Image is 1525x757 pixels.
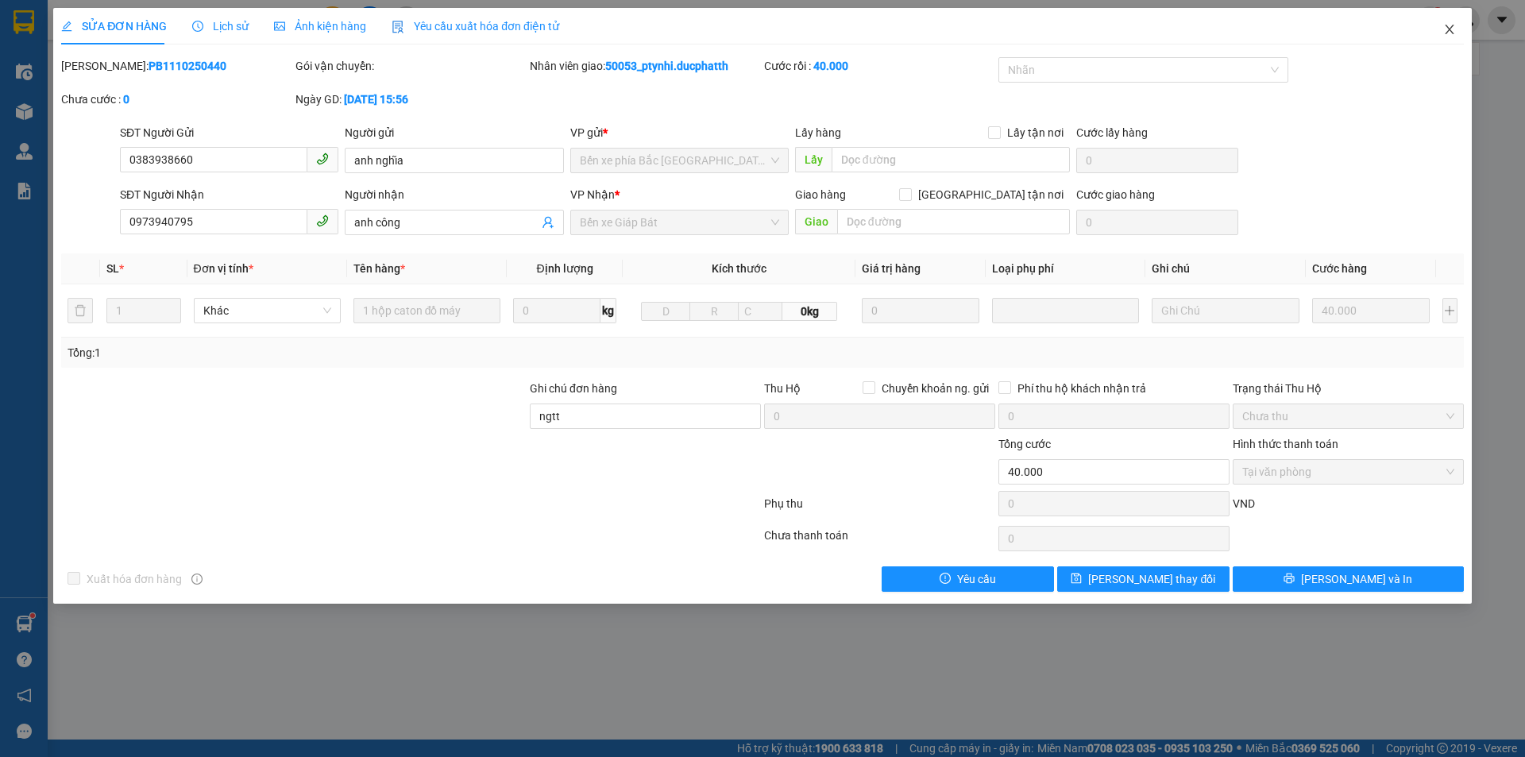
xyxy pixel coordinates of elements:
[600,298,616,323] span: kg
[1233,566,1464,592] button: printer[PERSON_NAME] và In
[191,574,203,585] span: info-circle
[1076,148,1238,173] input: Cước lấy hàng
[1233,497,1255,510] span: VND
[882,566,1054,592] button: exclamation-circleYêu cầu
[1076,188,1155,201] label: Cước giao hàng
[957,570,996,588] span: Yêu cầu
[912,186,1070,203] span: [GEOGRAPHIC_DATA] tận nơi
[795,209,837,234] span: Giao
[1301,570,1412,588] span: [PERSON_NAME] và In
[123,93,129,106] b: 0
[316,153,329,165] span: phone
[274,20,366,33] span: Ảnh kiện hàng
[795,147,832,172] span: Lấy
[1145,253,1305,284] th: Ghi chú
[61,21,72,32] span: edit
[782,302,836,321] span: 0kg
[1242,404,1454,428] span: Chưa thu
[1001,124,1070,141] span: Lấy tận nơi
[580,210,779,234] span: Bến xe Giáp Bát
[345,124,563,141] div: Người gửi
[570,188,615,201] span: VP Nhận
[192,21,203,32] span: clock-circle
[762,527,997,554] div: Chưa thanh toán
[1076,126,1148,139] label: Cước lấy hàng
[795,188,846,201] span: Giao hàng
[274,21,285,32] span: picture
[998,438,1051,450] span: Tổng cước
[61,20,167,33] span: SỬA ĐƠN HÀNG
[1233,438,1338,450] label: Hình thức thanh toán
[295,91,527,108] div: Ngày GD:
[762,495,997,523] div: Phụ thu
[392,20,559,33] span: Yêu cầu xuất hóa đơn điện tử
[1427,8,1472,52] button: Close
[536,262,593,275] span: Định lượng
[203,299,331,322] span: Khác
[764,57,995,75] div: Cước rồi :
[1312,262,1367,275] span: Cước hàng
[1011,380,1152,397] span: Phí thu hộ khách nhận trả
[986,253,1145,284] th: Loại phụ phí
[194,262,253,275] span: Đơn vị tính
[1233,380,1464,397] div: Trạng thái Thu Hộ
[1312,298,1430,323] input: 0
[345,186,563,203] div: Người nhận
[795,126,841,139] span: Lấy hàng
[149,60,226,72] b: PB1110250440
[530,404,761,429] input: Ghi chú đơn hàng
[192,20,249,33] span: Lịch sử
[295,57,527,75] div: Gói vận chuyển:
[353,262,405,275] span: Tên hàng
[68,298,93,323] button: delete
[580,149,779,172] span: Bến xe phía Bắc Thanh Hóa
[316,214,329,227] span: phone
[1088,570,1215,588] span: [PERSON_NAME] thay đổi
[353,298,500,323] input: VD: Bàn, Ghế
[641,302,690,321] input: D
[1057,566,1230,592] button: save[PERSON_NAME] thay đổi
[61,91,292,108] div: Chưa cước :
[832,147,1070,172] input: Dọc đường
[1443,23,1456,36] span: close
[530,57,761,75] div: Nhân viên giao:
[1242,460,1454,484] span: Tại văn phòng
[813,60,848,72] b: 40.000
[1442,298,1457,323] button: plus
[120,186,338,203] div: SĐT Người Nhận
[712,262,766,275] span: Kích thước
[570,124,789,141] div: VP gửi
[689,302,739,321] input: R
[764,382,801,395] span: Thu Hộ
[940,573,951,585] span: exclamation-circle
[392,21,404,33] img: icon
[106,262,119,275] span: SL
[542,216,554,229] span: user-add
[120,124,338,141] div: SĐT Người Gửi
[344,93,408,106] b: [DATE] 15:56
[862,262,921,275] span: Giá trị hàng
[68,344,589,361] div: Tổng: 1
[61,57,292,75] div: [PERSON_NAME]:
[1152,298,1299,323] input: Ghi Chú
[837,209,1070,234] input: Dọc đường
[875,380,995,397] span: Chuyển khoản ng. gửi
[605,60,728,72] b: 50053_ptynhi.ducphatth
[1076,210,1238,235] input: Cước giao hàng
[1284,573,1295,585] span: printer
[862,298,980,323] input: 0
[1071,573,1082,585] span: save
[80,570,188,588] span: Xuất hóa đơn hàng
[738,302,782,321] input: C
[530,382,617,395] label: Ghi chú đơn hàng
